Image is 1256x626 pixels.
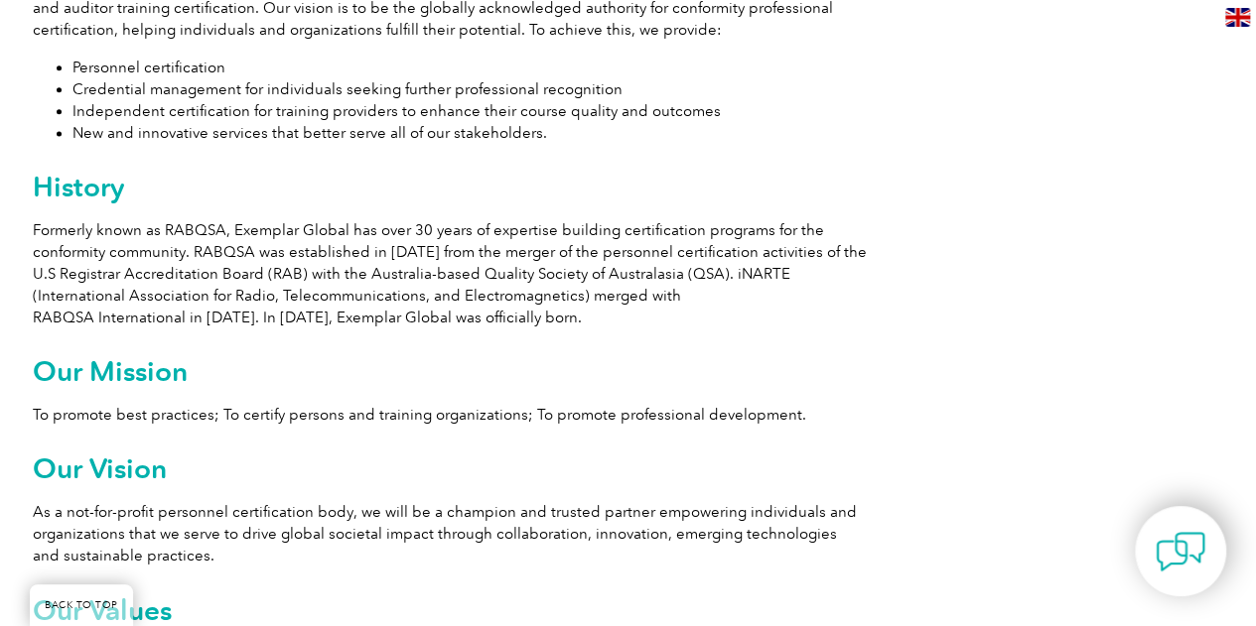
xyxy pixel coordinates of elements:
li: Personnel certification [72,57,867,78]
h2: Our Mission [33,355,867,387]
img: contact-chat.png [1156,527,1205,576]
p: To promote best practices; To certify persons and training organizations; To promote professional... [33,404,867,426]
p: As a not-for-profit personnel certification body, we will be a champion and trusted partner empow... [33,501,867,566]
h2: History [33,171,867,202]
li: Credential management for individuals seeking further professional recognition [72,78,867,100]
li: New and innovative services that better serve all of our stakeholders. [72,122,867,144]
a: BACK TO TOP [30,584,133,626]
li: Independent certification for training providers to enhance their course quality and outcomes [72,100,867,122]
p: Formerly known as RABQSA, Exemplar Global has over 30 years of expertise building certification p... [33,219,867,328]
img: en [1225,8,1250,27]
b: Our Vision [33,451,167,485]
